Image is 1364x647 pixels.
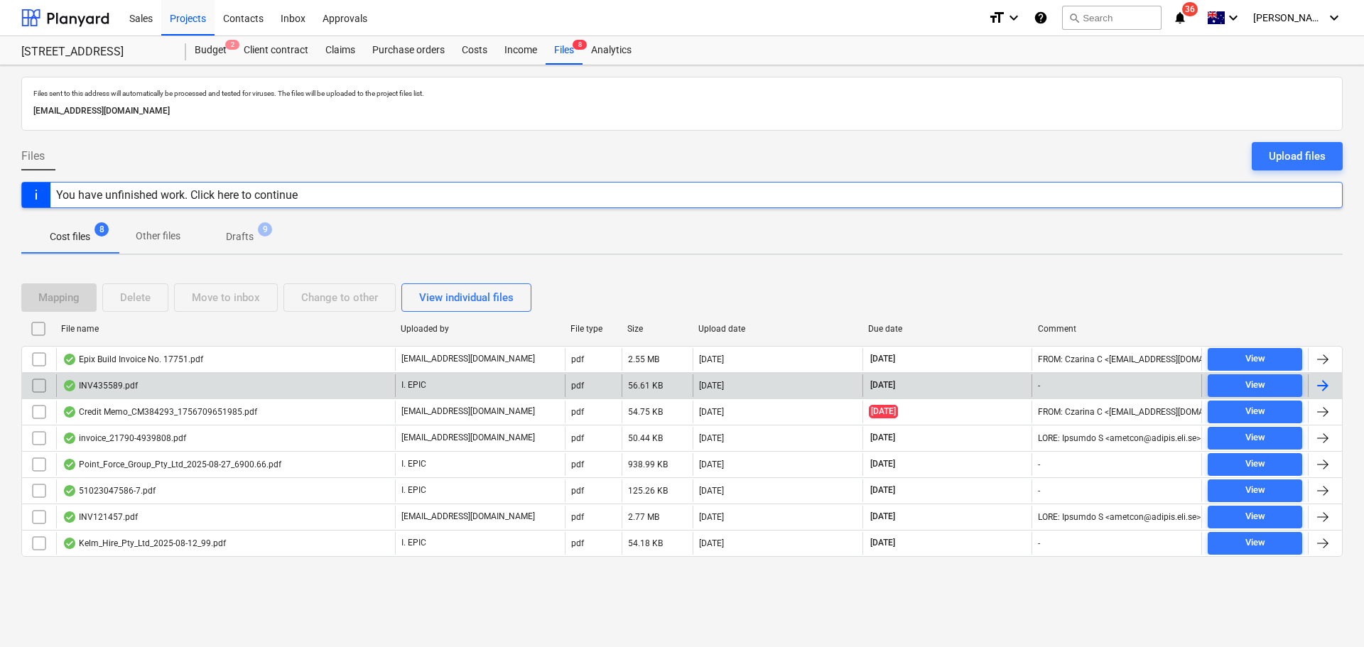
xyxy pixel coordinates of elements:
div: INV435589.pdf [63,380,138,391]
div: View [1245,456,1265,472]
div: View [1245,351,1265,367]
div: 50.44 KB [628,433,663,443]
button: Upload files [1252,142,1343,170]
div: - [1038,381,1040,391]
p: [EMAIL_ADDRESS][DOMAIN_NAME] [401,432,535,444]
button: View [1208,401,1302,423]
p: Cost files [50,229,90,244]
div: 2.77 MB [628,512,659,522]
div: [DATE] [699,433,724,443]
div: View [1245,509,1265,525]
div: pdf [571,538,584,548]
div: Files [546,36,583,65]
div: Client contract [235,36,317,65]
i: keyboard_arrow_down [1326,9,1343,26]
div: Kelm_Hire_Pty_Ltd_2025-08-12_99.pdf [63,538,226,549]
div: View [1245,403,1265,420]
div: Upload date [698,324,857,334]
div: [DATE] [699,407,724,417]
div: View [1245,482,1265,499]
p: I. EPIC [401,484,426,496]
a: Files8 [546,36,583,65]
span: [DATE] [869,511,897,523]
div: 125.26 KB [628,486,668,496]
span: [DATE] [869,379,897,391]
div: OCR finished [63,485,77,496]
div: 54.18 KB [628,538,663,548]
div: Due date [868,324,1027,334]
div: View [1245,430,1265,446]
div: pdf [571,512,584,522]
button: View [1208,532,1302,555]
a: Income [496,36,546,65]
div: [DATE] [699,486,724,496]
span: [DATE] [869,353,897,365]
div: pdf [571,433,584,443]
div: [DATE] [699,460,724,469]
i: keyboard_arrow_down [1225,9,1242,26]
span: 36 [1182,2,1198,16]
div: Size [627,324,687,334]
div: 2.55 MB [628,354,659,364]
span: 2 [225,40,239,50]
div: File name [61,324,389,334]
div: OCR finished [63,511,77,523]
button: Search [1062,6,1162,30]
div: View [1245,535,1265,551]
i: Knowledge base [1034,9,1048,26]
span: [DATE] [869,537,897,549]
p: Files sent to this address will automatically be processed and tested for viruses. The files will... [33,89,1331,98]
span: 8 [94,222,109,236]
div: Budget [186,36,235,65]
span: Files [21,148,45,165]
span: [DATE] [869,432,897,444]
a: Purchase orders [364,36,453,65]
p: [EMAIL_ADDRESS][DOMAIN_NAME] [401,353,535,365]
div: pdf [571,354,584,364]
span: [DATE] [869,405,898,418]
div: Point_Force_Group_Pty_Ltd_2025-08-27_6900.66.pdf [63,459,281,470]
a: Claims [317,36,364,65]
div: 56.61 KB [628,381,663,391]
p: I. EPIC [401,379,426,391]
div: Analytics [583,36,640,65]
div: pdf [571,407,584,417]
a: Budget2 [186,36,235,65]
div: 54.75 KB [628,407,663,417]
div: OCR finished [63,433,77,444]
i: notifications [1173,9,1187,26]
p: I. EPIC [401,537,426,549]
div: [DATE] [699,354,724,364]
div: OCR finished [63,354,77,365]
div: OCR finished [63,380,77,391]
div: Upload files [1269,147,1326,165]
div: Credit Memo_CM384293_1756709651985.pdf [63,406,257,418]
div: View [1245,377,1265,393]
div: invoice_21790-4939808.pdf [63,433,186,444]
div: pdf [571,460,584,469]
p: I. EPIC [401,458,426,470]
div: - [1038,538,1040,548]
button: View individual files [401,283,531,312]
button: View [1208,427,1302,450]
div: File type [570,324,616,334]
div: [DATE] [699,381,724,391]
span: 8 [573,40,587,50]
div: Comment [1038,324,1196,334]
div: [STREET_ADDRESS] [21,45,169,60]
span: 9 [258,222,272,236]
div: - [1038,460,1040,469]
div: OCR finished [63,459,77,470]
div: Chat Widget [1293,579,1364,647]
div: You have unfinished work. Click here to continue [56,188,298,202]
div: INV121457.pdf [63,511,138,523]
button: View [1208,374,1302,397]
p: Other files [136,229,180,244]
span: search [1068,12,1080,23]
div: OCR finished [63,538,77,549]
p: [EMAIL_ADDRESS][DOMAIN_NAME] [401,406,535,418]
button: View [1208,348,1302,371]
div: pdf [571,381,584,391]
